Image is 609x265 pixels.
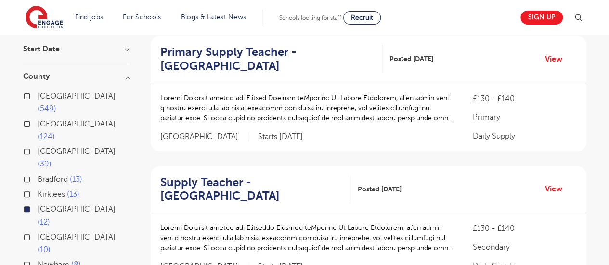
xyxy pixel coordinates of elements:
[472,130,576,142] p: Daily Supply
[38,190,44,196] input: Kirklees 13
[26,6,63,30] img: Engage Education
[23,45,129,53] h3: Start Date
[38,175,44,181] input: Bradford 13
[472,223,576,234] p: £130 - £140
[38,104,56,113] span: 549
[160,45,382,73] a: Primary Supply Teacher - [GEOGRAPHIC_DATA]
[38,190,65,199] span: Kirklees
[472,93,576,104] p: £130 - £140
[38,147,116,156] span: [GEOGRAPHIC_DATA]
[38,175,68,184] span: Bradford
[160,223,454,253] p: Loremi Dolorsit ametco adi Elitseddo Eiusmod teMporinc Ut Labore Etdolorem, al’en admin veni q no...
[279,14,341,21] span: Schools looking for staff
[160,93,454,123] p: Loremi Dolorsit ametco adi Elitsed Doeiusm teMporinc Ut Labore Etdolorem, al’en admin veni q nost...
[472,112,576,123] p: Primary
[38,147,44,153] input: [GEOGRAPHIC_DATA] 39
[38,92,44,98] input: [GEOGRAPHIC_DATA] 549
[23,73,129,80] h3: County
[38,205,44,211] input: [GEOGRAPHIC_DATA] 12
[160,176,343,203] h2: Supply Teacher - [GEOGRAPHIC_DATA]
[520,11,563,25] a: Sign up
[38,245,51,254] span: 10
[258,132,303,142] p: Starts [DATE]
[38,233,44,239] input: [GEOGRAPHIC_DATA] 10
[545,53,570,65] a: View
[160,45,375,73] h2: Primary Supply Teacher - [GEOGRAPHIC_DATA]
[160,132,248,142] span: [GEOGRAPHIC_DATA]
[38,120,44,126] input: [GEOGRAPHIC_DATA] 124
[38,120,116,128] span: [GEOGRAPHIC_DATA]
[38,92,116,101] span: [GEOGRAPHIC_DATA]
[123,13,161,21] a: For Schools
[75,13,104,21] a: Find jobs
[38,132,55,141] span: 124
[545,183,570,195] a: View
[343,11,381,25] a: Recruit
[160,176,351,203] a: Supply Teacher - [GEOGRAPHIC_DATA]
[38,160,52,168] span: 39
[38,205,116,214] span: [GEOGRAPHIC_DATA]
[67,190,79,199] span: 13
[181,13,246,21] a: Blogs & Latest News
[351,14,373,21] span: Recruit
[358,184,402,194] span: Posted [DATE]
[38,218,50,227] span: 12
[38,233,116,241] span: [GEOGRAPHIC_DATA]
[472,241,576,253] p: Secondary
[389,54,433,64] span: Posted [DATE]
[70,175,82,184] span: 13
